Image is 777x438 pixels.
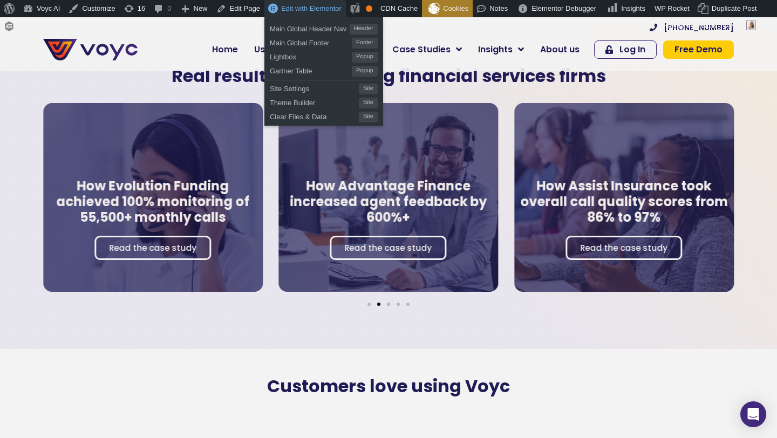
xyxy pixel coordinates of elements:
span: Site [359,112,378,122]
a: Clear Files & DataSite [264,108,383,122]
a: [PHONE_NUMBER] [650,24,734,31]
span: Read the case study [345,244,432,252]
a: Home [204,39,246,60]
div: 4 / 5 [509,98,739,297]
span: Insights [621,4,645,12]
span: [PERSON_NAME] [685,22,743,30]
div: Open Intercom Messenger [740,401,766,427]
span: Case Studies [392,43,451,56]
span: Free Demo [674,45,723,54]
span: Main Global Header Nav [270,20,350,35]
span: Footer [352,38,378,49]
span: Go to slide 2 [377,303,380,306]
span: Insights [478,43,513,56]
h4: How Advantage Finance increased agent feedback by 600%+ [284,179,493,225]
span: Edit with Elementor [281,4,342,12]
a: Main Global Header NavHeader [264,20,383,35]
span: Use-cases [254,43,302,56]
div: 2 / 5 [38,98,268,297]
h2: Real results from leading financial services firms [38,66,739,86]
a: Theme BuilderSite [264,94,383,108]
span: Log In [619,45,645,54]
a: Use-cases [246,39,321,60]
span: Popup [352,52,378,63]
h4: How Evolution Funding achieved 100% monitoring of 55,500+ monthly calls [49,179,257,225]
span: Go to slide 3 [387,303,390,306]
span: Site Settings [270,80,359,94]
a: About us [532,39,588,60]
span: Theme Builder [270,94,359,108]
span: About us [540,43,580,56]
a: Log In [594,40,657,59]
span: Go to slide 1 [367,303,371,306]
a: Free Demo [663,40,734,59]
span: Header [350,24,378,35]
h2: Customers love using Voyc [81,376,696,396]
span: Main Global Footer [270,35,352,49]
span: Site [359,84,378,94]
span: Go to slide 5 [406,303,410,306]
span: Popup [352,66,378,77]
div: OK [366,5,372,12]
span: Forms [18,17,38,35]
a: Insights [470,39,532,60]
img: voyc-full-logo [43,39,138,60]
a: Howdy, [659,17,760,35]
a: Read the case study [94,236,211,260]
a: Main Global FooterFooter [264,35,383,49]
a: Read the case study [330,236,447,260]
span: Site [359,98,378,108]
a: LightboxPopup [264,49,383,63]
span: Home [212,43,238,56]
span: Read the case study [109,244,196,252]
span: Read the case study [581,244,668,252]
h4: How Assist Insurance took overall call quality scores from 86% to 97% [520,179,728,225]
span: Gartner Table [270,63,352,77]
div: Carousel [38,98,739,306]
span: Lightbox [270,49,352,63]
span: Go to slide 4 [397,303,400,306]
span: Clear Files & Data [270,108,359,122]
a: Read the case study [566,236,683,260]
a: Case Studies [384,39,470,60]
div: 3 / 5 [274,98,504,297]
a: Gartner TablePopup [264,63,383,77]
a: Site SettingsSite [264,80,383,94]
